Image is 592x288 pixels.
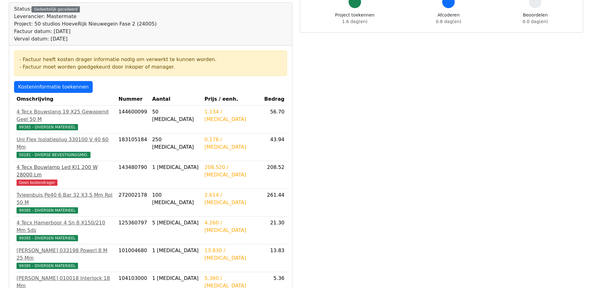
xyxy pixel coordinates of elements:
[32,6,80,12] div: Gedeeltelijk gecodeerd
[116,93,150,106] th: Nummer
[152,219,199,227] div: 5 [MEDICAL_DATA]
[14,81,93,93] a: Kosteninformatie toekennen
[152,164,199,171] div: 1 [MEDICAL_DATA]
[116,244,150,272] td: 101004680
[204,247,259,262] div: 13.830 / [MEDICAL_DATA]
[14,28,157,35] div: Factuur datum: [DATE]
[262,189,287,217] td: 261.44
[152,247,199,254] div: 1 [MEDICAL_DATA]
[262,93,287,106] th: Bedrag
[17,247,114,262] div: [PERSON_NAME] 033198 Powerl 8 M 25 Mm
[262,133,287,161] td: 43.94
[17,108,114,131] a: 4 Tecx Bouwslang 19 X25 Gewapend Geel 50 M99385 - DIVERSEN MATERIEEL
[17,136,114,158] a: Uni Flex Isolatieplug 330100 V 40 60 Mm50181 - DIVERSE BEVESTIGINGSMID.
[116,161,150,189] td: 143480790
[152,136,199,151] div: 250 [MEDICAL_DATA]
[202,93,262,106] th: Prijs / eenh.
[116,133,150,161] td: 183105184
[116,217,150,244] td: 125360797
[17,263,78,269] span: 99385 - DIVERSEN MATERIEEL
[14,13,157,20] div: Leverancier: Mastermate
[262,244,287,272] td: 13.83
[204,191,259,206] div: 2.614 / [MEDICAL_DATA]
[17,152,91,158] span: 50181 - DIVERSE BEVESTIGINGSMID.
[152,275,199,282] div: 1 [MEDICAL_DATA]
[152,191,199,206] div: 100 [MEDICAL_DATA]
[204,164,259,179] div: 208.520 / [MEDICAL_DATA]
[17,164,114,179] div: 4 Tecx Bouwlamp Led Kl1 200 W 28000 Lm
[204,136,259,151] div: 0.176 / [MEDICAL_DATA]
[17,164,114,186] a: 4 Tecx Bouwlamp Led Kl1 200 W 28000 LmGeen kostendrager
[436,19,461,24] span: 0.8 dag(en)
[14,35,157,43] div: Verval datum: [DATE]
[436,12,461,25] div: Afcoderen
[204,108,259,123] div: 1.134 / [MEDICAL_DATA]
[17,235,78,241] span: 99385 - DIVERSEN MATERIEEL
[17,219,114,234] div: 4 Tecx Hamerboor 4 Sn 8 X150/210 Mm Sds
[116,189,150,217] td: 272002178
[17,124,78,130] span: 99385 - DIVERSEN MATERIEEL
[149,93,202,106] th: Aantal
[116,106,150,133] td: 144600099
[17,207,78,214] span: 99385 - DIVERSEN MATERIEEL
[262,217,287,244] td: 21.30
[342,19,367,24] span: 1.6 dag(en)
[17,180,57,186] span: Geen kostendrager
[523,19,548,24] span: 0.0 dag(en)
[14,93,116,106] th: Omschrijving
[17,191,114,214] a: Tyleenbuis Pe40 6 Bar 32 X3,5 Mm Rol 50 M99385 - DIVERSEN MATERIEEL
[19,56,282,63] div: - Factuur heeft kosten drager informatie nodig om verwerkt te kunnen worden.
[262,106,287,133] td: 56.70
[17,136,114,151] div: Uni Flex Isolatieplug 330100 V 40 60 Mm
[152,108,199,123] div: 50 [MEDICAL_DATA]
[17,191,114,206] div: Tyleenbuis Pe40 6 Bar 32 X3,5 Mm Rol 50 M
[17,108,114,123] div: 4 Tecx Bouwslang 19 X25 Gewapend Geel 50 M
[17,247,114,269] a: [PERSON_NAME] 033198 Powerl 8 M 25 Mm99385 - DIVERSEN MATERIEEL
[19,63,282,71] div: - Factuur moet worden goedgekeurd door inkoper of manager.
[523,12,548,25] div: Beoordelen
[14,5,157,43] div: Status:
[262,161,287,189] td: 208.52
[335,12,374,25] div: Project toekennen
[204,219,259,234] div: 4.260 / [MEDICAL_DATA]
[14,20,157,28] div: Project: 50 studios HoeveRijk Nieuwegein Fase 2 (24005)
[17,219,114,242] a: 4 Tecx Hamerboor 4 Sn 8 X150/210 Mm Sds99385 - DIVERSEN MATERIEEL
